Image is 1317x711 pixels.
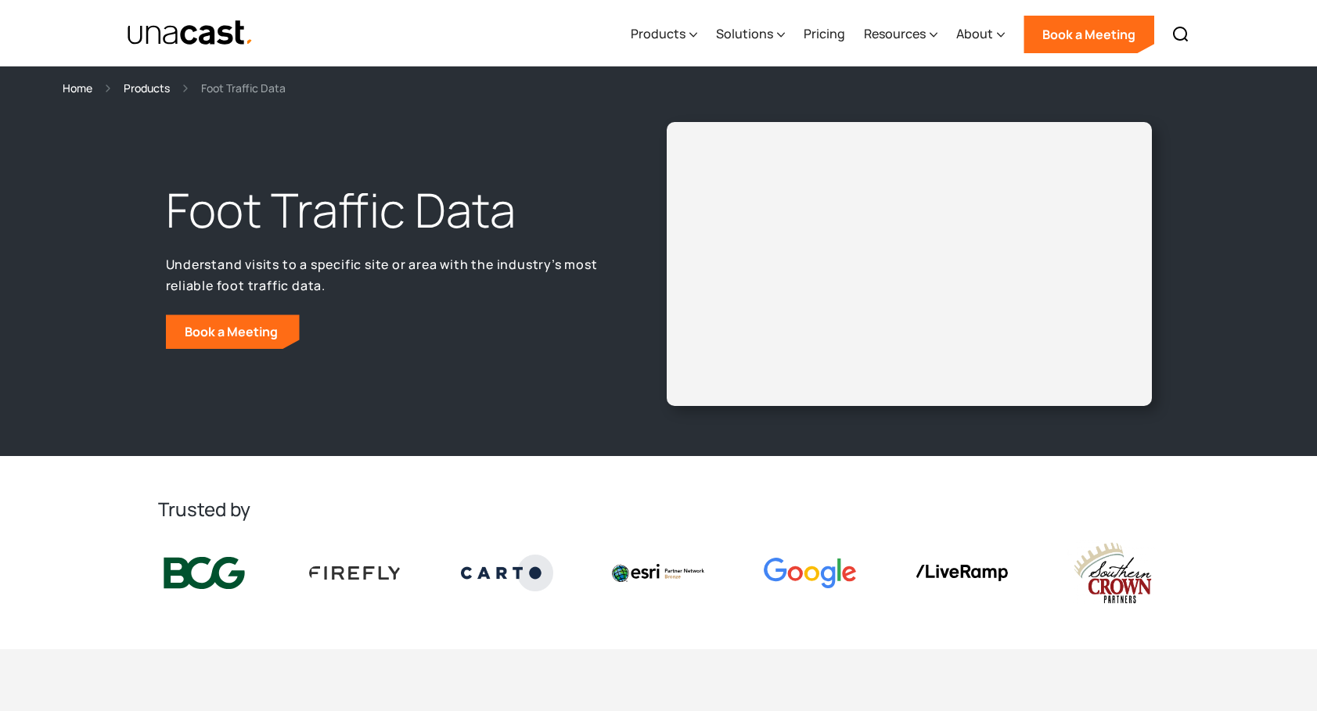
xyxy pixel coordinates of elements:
p: Understand visits to a specific site or area with the industry’s most reliable foot traffic data. [166,254,609,296]
img: Search icon [1171,25,1190,44]
a: Pricing [804,2,845,66]
a: home [127,20,254,47]
div: Foot Traffic Data [201,79,286,97]
a: Products [124,79,170,97]
iframe: Unacast - European Vaccines v2 [679,135,1139,393]
h1: Foot Traffic Data [166,179,609,242]
img: Esri logo [612,564,704,581]
div: Solutions [716,24,773,43]
a: Home [63,79,92,97]
img: Google logo [764,558,856,588]
a: Book a Meeting [1024,16,1154,53]
div: Products [631,2,697,66]
div: Resources [864,2,937,66]
img: southern crown logo [1067,540,1159,605]
img: BCG logo [158,554,250,593]
img: liveramp logo [916,565,1008,581]
a: Book a Meeting [166,314,300,349]
div: Resources [864,24,926,43]
div: About [956,24,993,43]
img: Carto logo [461,555,553,591]
div: About [956,2,1005,66]
div: Solutions [716,2,785,66]
div: Products [631,24,685,43]
img: Unacast text logo [127,20,254,47]
h2: Trusted by [158,497,1160,522]
img: Firefly Advertising logo [309,566,401,579]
